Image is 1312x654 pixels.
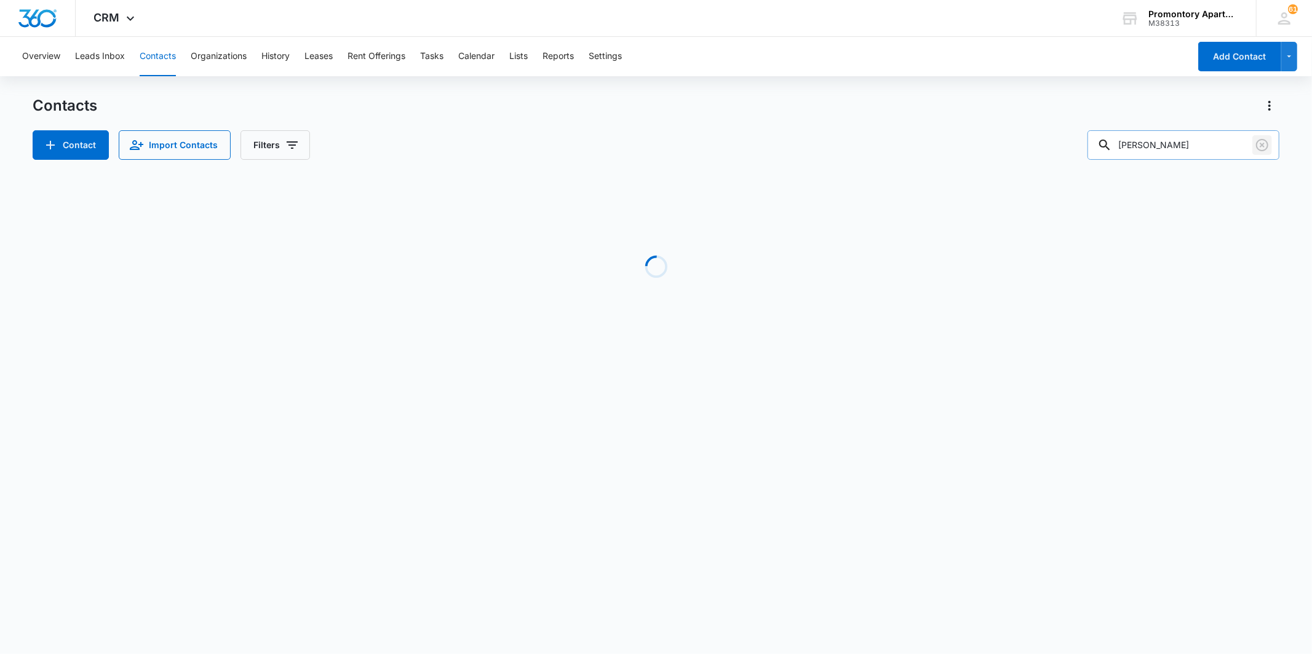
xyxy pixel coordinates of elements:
button: Filters [241,130,310,160]
h1: Contacts [33,97,97,115]
button: Add Contact [1198,42,1281,71]
button: Leads Inbox [75,37,125,76]
button: Leases [304,37,333,76]
button: Calendar [458,37,495,76]
button: Rent Offerings [348,37,405,76]
div: account name [1148,9,1238,19]
button: Actions [1260,96,1279,116]
button: Lists [509,37,528,76]
button: Import Contacts [119,130,231,160]
input: Search Contacts [1087,130,1279,160]
button: Contacts [140,37,176,76]
span: CRM [94,11,120,24]
button: Tasks [420,37,443,76]
div: account id [1148,19,1238,28]
div: notifications count [1288,4,1298,14]
button: Settings [589,37,622,76]
span: 61 [1288,4,1298,14]
button: Clear [1252,135,1272,155]
button: Add Contact [33,130,109,160]
button: History [261,37,290,76]
button: Organizations [191,37,247,76]
button: Overview [22,37,60,76]
button: Reports [543,37,574,76]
